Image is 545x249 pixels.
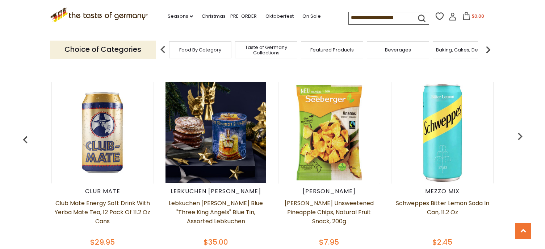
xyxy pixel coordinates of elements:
[513,129,527,144] img: previous arrow
[458,12,489,23] button: $0.00
[202,12,257,20] a: Christmas - PRE-ORDER
[156,42,170,57] img: previous arrow
[165,82,266,183] img: Lebkuchen Schmidt Blue
[265,12,294,20] a: Oktoberfest
[302,12,321,20] a: On Sale
[278,199,381,235] a: [PERSON_NAME] Unsweetened Pineapple Chips, Natural Fruit Snack, 200g
[472,13,484,19] span: $0.00
[392,82,493,183] img: Schweppes Bitter Lemon Soda in Can, 11.2 oz
[165,199,267,235] a: Lebkuchen [PERSON_NAME] Blue "Three King Angels" Blue Tin, Assorted Lebkuchen
[51,188,154,195] div: Club Mate
[51,199,154,235] a: Club Mate Energy Soft Drink with Yerba Mate Tea, 12 pack of 11.2 oz cans
[52,82,153,183] img: Club Mate Energy Soft Drink with Yerba Mate Tea, 12 pack of 11.2 oz cans
[436,47,492,53] a: Baking, Cakes, Desserts
[385,47,411,53] a: Beverages
[391,188,494,195] div: Mezzo Mix
[481,42,495,57] img: next arrow
[279,82,380,183] img: Seeberger Unsweetened Pineapple Chips, Natural Fruit Snack, 200g
[237,45,295,55] a: Taste of Germany Collections
[310,47,354,53] a: Featured Products
[278,237,381,248] div: $7.95
[51,237,154,248] div: $29.95
[168,12,193,20] a: Seasons
[165,188,267,195] div: Lebkuchen [PERSON_NAME]
[391,199,494,235] a: Schweppes Bitter Lemon Soda in Can, 11.2 oz
[391,237,494,248] div: $2.45
[18,133,33,147] img: previous arrow
[278,188,381,195] div: [PERSON_NAME]
[165,237,267,248] div: $35.00
[50,41,156,58] p: Choice of Categories
[179,47,221,53] a: Food By Category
